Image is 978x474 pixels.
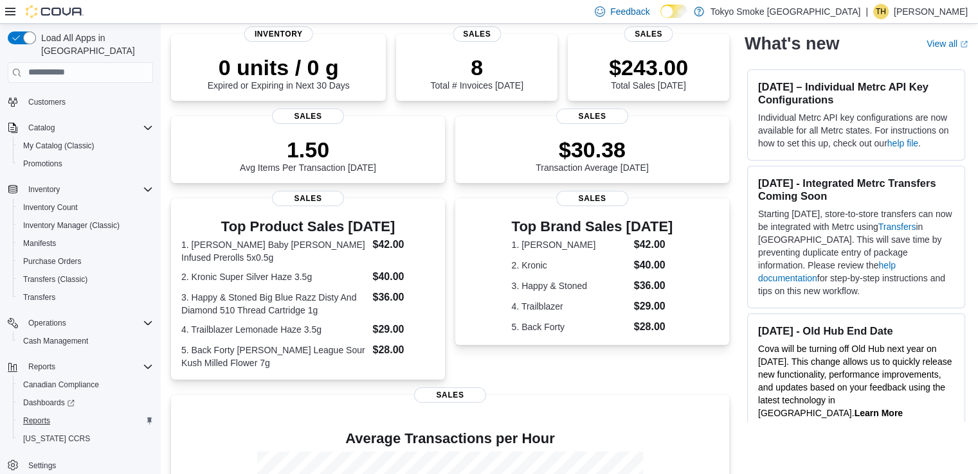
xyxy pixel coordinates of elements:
span: Sales [272,191,344,206]
span: TH [876,4,886,19]
div: Total # Invoices [DATE] [430,55,523,91]
span: Cash Management [18,333,153,349]
a: Dashboards [18,395,80,410]
span: Sales [453,26,501,42]
button: Catalog [3,119,158,137]
button: Inventory [23,182,65,197]
h2: What's new [745,33,839,54]
a: Promotions [18,156,68,171]
div: Expired or Expiring in Next 30 Days [208,55,350,91]
span: My Catalog (Classic) [18,138,153,154]
button: My Catalog (Classic) [13,137,158,155]
span: Canadian Compliance [23,380,99,390]
p: Starting [DATE], store-to-store transfers can now be integrated with Metrc using in [GEOGRAPHIC_D... [758,207,954,297]
input: Dark Mode [660,4,687,18]
dd: $42.00 [372,237,434,252]
span: Transfers (Classic) [23,274,87,285]
span: Promotions [18,156,153,171]
dt: 2. Kronic [512,259,629,272]
a: Transfers [878,222,916,232]
a: Customers [23,94,71,110]
p: $243.00 [609,55,688,80]
span: Dashboards [18,395,153,410]
strong: Learn More [854,408,902,418]
a: Manifests [18,236,61,251]
span: Sales [624,26,673,42]
span: Dashboards [23,398,75,408]
span: Inventory Count [23,202,78,213]
dd: $28.00 [372,342,434,358]
button: Cash Management [13,332,158,350]
dt: 3. Happy & Stoned Big Blue Razz Disty And Diamond 510 Thread Cartridge 1g [181,291,367,317]
span: Inventory [23,182,153,197]
dd: $28.00 [634,319,673,335]
span: Reports [18,413,153,428]
button: Transfers [13,288,158,306]
button: Settings [3,455,158,474]
span: Sales [556,191,628,206]
p: [PERSON_NAME] [894,4,968,19]
button: Reports [13,412,158,430]
span: Inventory Manager (Classic) [23,220,120,231]
button: Operations [3,314,158,332]
a: help documentation [758,260,896,283]
button: Inventory Manager (Classic) [13,216,158,234]
dd: $40.00 [372,269,434,285]
a: Reports [18,413,55,428]
span: Manifests [23,238,56,249]
dd: $40.00 [634,258,673,273]
span: Reports [28,362,55,372]
span: Customers [28,97,66,107]
dd: $29.00 [634,299,673,314]
button: Inventory [3,180,158,198]
dt: 3. Happy & Stoned [512,279,629,292]
span: Sales [272,109,344,124]
div: Total Sales [DATE] [609,55,688,91]
a: Inventory Manager (Classic) [18,218,125,233]
h3: [DATE] - Integrated Metrc Transfers Coming Soon [758,177,954,202]
dt: 5. Back Forty [PERSON_NAME] League Sour Kush Milled Flower 7g [181,344,367,369]
a: [US_STATE] CCRS [18,431,95,446]
svg: External link [960,40,968,48]
dd: $29.00 [372,322,434,337]
img: Cova [26,5,84,18]
dt: 1. [PERSON_NAME] [512,238,629,251]
span: Operations [23,315,153,331]
a: Canadian Compliance [18,377,104,392]
span: Purchase Orders [18,254,153,269]
dd: $42.00 [634,237,673,252]
p: | [865,4,868,19]
span: Inventory Count [18,200,153,215]
button: Promotions [13,155,158,173]
a: View allExternal link [927,39,968,49]
span: Cash Management [23,336,88,346]
p: 8 [430,55,523,80]
span: Promotions [23,159,62,169]
dt: 4. Trailblazer [512,300,629,313]
h3: Top Brand Sales [DATE] [512,219,673,234]
span: Transfers [18,290,153,305]
span: Dark Mode [660,18,661,19]
a: Settings [23,458,61,473]
p: $30.38 [536,137,649,162]
dt: 4. Trailblazer Lemonade Haze 3.5g [181,323,367,336]
a: Cash Management [18,333,93,349]
dd: $36.00 [634,278,673,294]
button: Transfers (Classic) [13,270,158,288]
h4: Average Transactions per Hour [181,431,719,446]
button: [US_STATE] CCRS [13,430,158,448]
span: Washington CCRS [18,431,153,446]
span: Customers [23,94,153,110]
span: Reports [23,359,153,374]
dt: 2. Kronic Super Silver Haze 3.5g [181,270,367,283]
span: Feedback [610,5,649,18]
span: Operations [28,318,66,328]
h3: [DATE] – Individual Metrc API Key Configurations [758,80,954,106]
a: Dashboards [13,394,158,412]
a: Transfers (Classic) [18,272,93,287]
span: Sales [414,387,486,403]
span: Load All Apps in [GEOGRAPHIC_DATA] [36,31,153,57]
button: Operations [23,315,71,331]
p: 1.50 [240,137,376,162]
p: Individual Metrc API key configurations are now available for all Metrc states. For instructions ... [758,111,954,150]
